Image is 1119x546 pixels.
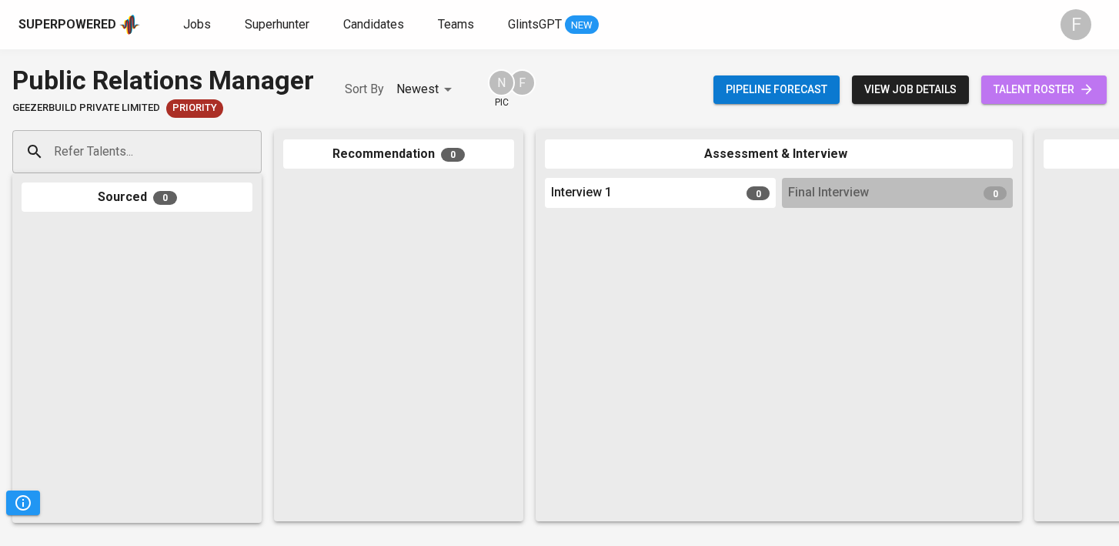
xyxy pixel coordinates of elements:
[509,69,536,96] div: F
[565,18,599,33] span: NEW
[1061,9,1091,40] div: F
[984,186,1007,200] span: 0
[396,80,439,99] p: Newest
[551,184,612,202] span: Interview 1
[22,183,252,213] div: Sourced
[747,186,770,200] span: 0
[166,99,223,118] div: New Job received from Demand Team
[183,17,211,32] span: Jobs
[183,15,214,35] a: Jobs
[864,80,957,99] span: view job details
[488,69,515,109] div: pic
[6,491,40,515] button: Pipeline Triggers
[245,15,312,35] a: Superhunter
[119,13,140,36] img: app logo
[343,15,407,35] a: Candidates
[283,139,514,169] div: Recommendation
[508,17,562,32] span: GlintsGPT
[245,17,309,32] span: Superhunter
[253,150,256,153] button: Open
[12,101,160,116] span: GEEZERBUILD PRIVATE LIMITED
[441,148,465,162] span: 0
[343,17,404,32] span: Candidates
[345,80,384,99] p: Sort By
[852,75,969,104] button: view job details
[438,15,477,35] a: Teams
[994,80,1094,99] span: talent roster
[18,16,116,34] div: Superpowered
[396,75,457,104] div: Newest
[166,101,223,116] span: Priority
[18,13,140,36] a: Superpoweredapp logo
[153,191,177,205] span: 0
[788,184,869,202] span: Final Interview
[981,75,1107,104] a: talent roster
[12,62,314,99] div: Public Relations Manager
[545,139,1013,169] div: Assessment & Interview
[438,17,474,32] span: Teams
[488,69,515,96] div: N
[508,15,599,35] a: GlintsGPT NEW
[713,75,840,104] button: Pipeline forecast
[726,80,827,99] span: Pipeline forecast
